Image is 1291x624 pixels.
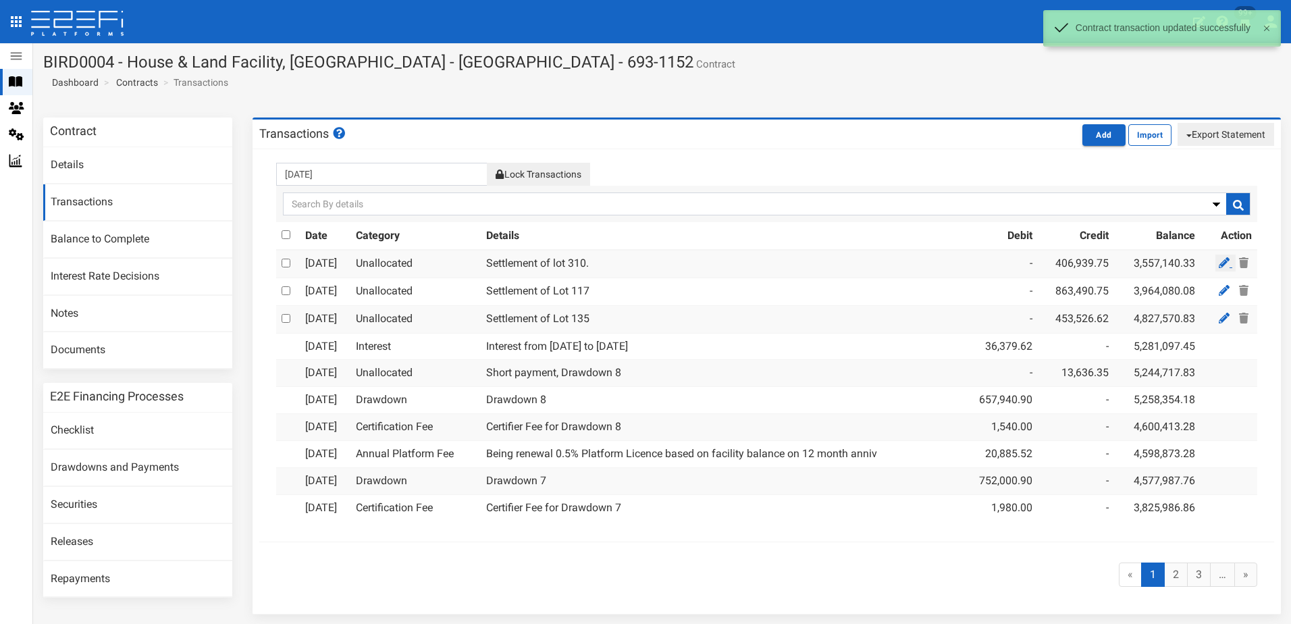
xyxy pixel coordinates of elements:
[305,312,337,325] a: [DATE]
[350,333,480,360] td: Interest
[350,222,480,250] th: Category
[961,440,1038,467] td: 20,885.52
[1082,124,1126,146] button: Add
[961,305,1038,333] td: -
[1210,563,1235,588] a: …
[961,250,1038,278] td: -
[300,222,350,250] th: Date
[1038,414,1115,441] td: -
[1164,563,1188,588] a: 2
[305,447,337,460] a: [DATE]
[486,474,546,487] a: Drawdown 7
[350,467,480,494] td: Drawdown
[486,420,621,433] a: Certifier Fee for Drawdown 8
[305,420,337,433] a: [DATE]
[486,340,628,353] a: Interest from [DATE] to [DATE]
[305,257,337,269] a: [DATE]
[486,447,877,460] a: Being renewal 0.5% Platform Licence based on facility balance on 12 month anniv
[350,387,480,414] td: Drawdown
[1038,278,1115,305] td: 863,490.75
[1114,305,1201,333] td: 4,827,570.83
[961,222,1038,250] th: Debit
[961,494,1038,521] td: 1,980.00
[305,393,337,406] a: [DATE]
[1114,494,1201,521] td: 3,825,986.86
[43,53,1281,71] h1: BIRD0004 - House & Land Facility, [GEOGRAPHIC_DATA] - [GEOGRAPHIC_DATA] - 693-1152
[50,390,184,402] h3: E2E Financing Processes
[486,366,621,379] a: Short payment, Drawdown 8
[1038,360,1115,387] td: 13,636.35
[43,561,232,598] a: Repayments
[1141,563,1165,588] span: 1
[116,76,158,89] a: Contracts
[1038,333,1115,360] td: -
[1178,123,1274,146] button: Export Statement
[43,222,232,258] a: Balance to Complete
[1187,563,1211,588] a: 3
[961,333,1038,360] td: 36,379.62
[486,393,546,406] a: Drawdown 8
[1201,222,1257,250] th: Action
[961,387,1038,414] td: 657,940.90
[1038,305,1115,333] td: 453,526.62
[1114,467,1201,494] td: 4,577,987.76
[1114,440,1201,467] td: 4,598,873.28
[43,332,232,369] a: Documents
[50,125,97,137] h3: Contract
[693,59,735,70] small: Contract
[43,487,232,523] a: Securities
[1114,414,1201,441] td: 4,600,413.28
[1082,128,1128,140] a: Add
[486,284,589,297] a: Settlement of Lot 117
[1038,467,1115,494] td: -
[486,312,589,325] a: Settlement of Lot 135
[350,250,480,278] td: Unallocated
[961,360,1038,387] td: -
[350,305,480,333] td: Unallocated
[276,163,488,186] input: From Transactions Date
[305,340,337,353] a: [DATE]
[1114,387,1201,414] td: 5,258,354.18
[350,414,480,441] td: Certification Fee
[305,284,337,297] a: [DATE]
[1038,494,1115,521] td: -
[961,414,1038,441] td: 1,540.00
[47,77,99,88] span: Dashboard
[1128,124,1171,146] button: Import
[1114,250,1201,278] td: 3,557,140.33
[305,474,337,487] a: [DATE]
[1114,278,1201,305] td: 3,964,080.08
[1234,563,1257,588] a: »
[350,440,480,467] td: Annual Platform Fee
[160,76,228,89] li: Transactions
[1119,563,1142,588] span: «
[43,524,232,561] a: Releases
[1076,22,1250,33] p: Contract transaction updated successfully
[47,76,99,89] a: Dashboard
[486,257,589,269] a: Settlement of lot 310.
[43,259,232,295] a: Interest Rate Decisions
[43,450,232,486] a: Drawdowns and Payments
[43,184,232,221] a: Transactions
[1114,360,1201,387] td: 5,244,717.83
[259,127,347,140] h3: Transactions
[487,163,589,186] button: Lock Transactions
[350,278,480,305] td: Unallocated
[1038,222,1115,250] th: Credit
[350,494,480,521] td: Certification Fee
[43,147,232,184] a: Details
[1114,222,1201,250] th: Balance
[481,222,961,250] th: Details
[1038,440,1115,467] td: -
[1038,250,1115,278] td: 406,939.75
[1038,387,1115,414] td: -
[486,501,621,514] a: Certifier Fee for Drawdown 7
[961,278,1038,305] td: -
[305,501,337,514] a: [DATE]
[961,467,1038,494] td: 752,000.90
[283,192,1250,215] input: Search By details
[43,296,232,332] a: Notes
[1114,333,1201,360] td: 5,281,097.45
[305,366,337,379] a: [DATE]
[350,360,480,387] td: Unallocated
